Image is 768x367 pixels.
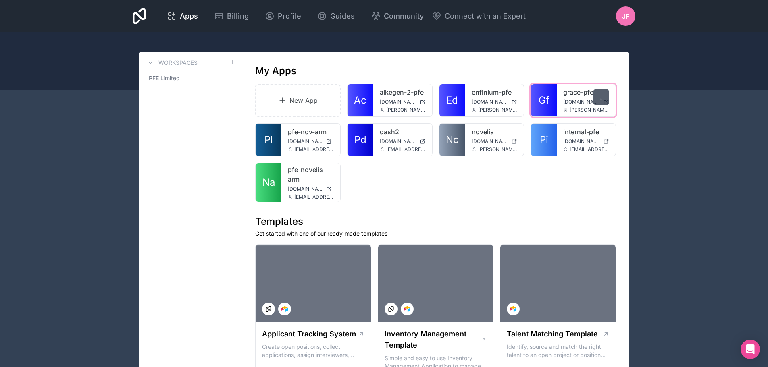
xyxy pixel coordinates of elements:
[311,7,361,25] a: Guides
[158,59,198,67] h3: Workspaces
[404,306,410,312] img: Airtable Logo
[364,7,430,25] a: Community
[563,87,609,97] a: grace-pfe
[563,99,600,105] span: [DOMAIN_NAME]
[741,340,760,359] div: Open Intercom Messenger
[507,343,609,359] p: Identify, source and match the right talent to an open project or position with our Talent Matchi...
[386,146,426,153] span: [EMAIL_ADDRESS][DOMAIN_NAME]
[563,127,609,137] a: internal-pfe
[531,84,557,116] a: Gf
[255,84,341,117] a: New App
[288,127,334,137] a: pfe-nov-arm
[255,64,296,77] h1: My Apps
[227,10,249,22] span: Billing
[288,186,334,192] a: [DOMAIN_NAME]
[472,138,508,145] span: [DOMAIN_NAME]
[262,328,356,340] h1: Applicant Tracking System
[330,10,355,22] span: Guides
[288,138,323,145] span: [DOMAIN_NAME]
[531,124,557,156] a: Pi
[288,186,323,192] span: [DOMAIN_NAME]
[348,124,373,156] a: Pd
[539,94,549,107] span: Gf
[278,10,301,22] span: Profile
[472,99,518,105] a: [DOMAIN_NAME]
[472,87,518,97] a: enfinium-pfe
[294,146,334,153] span: [EMAIL_ADDRESS][DOMAIN_NAME]
[146,71,235,85] a: PFE Limited
[385,328,481,351] h1: Inventory Management Template
[380,87,426,97] a: alkegen-2-pfe
[262,343,364,359] p: Create open positions, collect applications, assign interviewers, centralise candidate feedback a...
[380,138,416,145] span: [DOMAIN_NAME]
[439,124,465,156] a: Nc
[570,146,609,153] span: [EMAIL_ADDRESS][DOMAIN_NAME]
[208,7,255,25] a: Billing
[256,163,281,202] a: Na
[380,99,426,105] a: [DOMAIN_NAME]
[264,133,273,146] span: Pl
[380,127,426,137] a: dash2
[281,306,288,312] img: Airtable Logo
[386,107,426,113] span: [PERSON_NAME][EMAIL_ADDRESS][DOMAIN_NAME]
[540,133,548,146] span: Pi
[563,138,609,145] a: [DOMAIN_NAME]
[146,58,198,68] a: Workspaces
[478,107,518,113] span: [PERSON_NAME][EMAIL_ADDRESS][DOMAIN_NAME]
[354,94,366,107] span: Ac
[149,74,180,82] span: PFE Limited
[472,99,508,105] span: [DOMAIN_NAME]
[262,176,275,189] span: Na
[439,84,465,116] a: Ed
[288,138,334,145] a: [DOMAIN_NAME]
[445,10,526,22] span: Connect with an Expert
[622,11,629,21] span: JF
[258,7,308,25] a: Profile
[348,84,373,116] a: Ac
[380,138,426,145] a: [DOMAIN_NAME]
[354,133,366,146] span: Pd
[563,138,600,145] span: [DOMAIN_NAME]
[255,215,616,228] h1: Templates
[570,107,609,113] span: [PERSON_NAME][EMAIL_ADDRESS][DOMAIN_NAME]
[446,94,458,107] span: Ed
[180,10,198,22] span: Apps
[380,99,416,105] span: [DOMAIN_NAME]
[256,124,281,156] a: Pl
[288,165,334,184] a: pfe-novelis-arm
[432,10,526,22] button: Connect with an Expert
[563,99,609,105] a: [DOMAIN_NAME]
[507,328,598,340] h1: Talent Matching Template
[510,306,516,312] img: Airtable Logo
[446,133,459,146] span: Nc
[478,146,518,153] span: [PERSON_NAME][EMAIL_ADDRESS][DOMAIN_NAME]
[384,10,424,22] span: Community
[160,7,204,25] a: Apps
[472,127,518,137] a: novelis
[472,138,518,145] a: [DOMAIN_NAME]
[255,230,616,238] p: Get started with one of our ready-made templates
[294,194,334,200] span: [EMAIL_ADDRESS][DOMAIN_NAME]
